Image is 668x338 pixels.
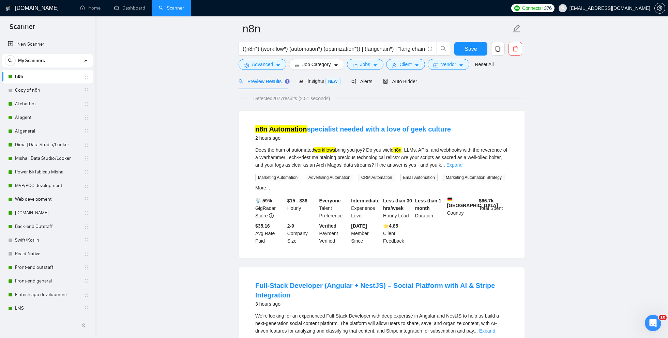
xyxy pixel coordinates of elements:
[393,147,401,153] mark: n8n
[400,174,438,181] span: Email Automation
[248,95,335,102] span: Detected 2077 results (2.51 seconds)
[239,59,286,70] button: settingAdvancedcaret-down
[560,6,565,11] span: user
[15,261,80,274] a: Front-end outstaff
[284,78,290,84] div: Tooltip anchor
[84,237,89,243] span: holder
[84,224,89,229] span: holder
[255,125,451,133] a: n8n Automationspecialist needed with a love of geek culture
[302,61,331,68] span: Job Category
[239,79,243,84] span: search
[383,79,417,84] span: Auto Bidder
[15,233,80,247] a: Swift/Kotlin
[269,213,274,218] span: info-circle
[84,251,89,257] span: holder
[15,165,80,179] a: Power BI/Tableau Misha
[437,42,450,56] button: search
[254,222,286,245] div: Avg Rate Paid
[286,222,318,245] div: Company Size
[383,223,398,229] b: ⭐️ 4.85
[351,79,373,84] span: Alerts
[2,37,93,51] li: New Scanner
[81,322,88,329] span: double-left
[477,197,510,219] div: Total Spent
[287,198,307,203] b: $15 - $38
[255,300,508,308] div: 3 hours ago
[351,223,367,229] b: [DATE]
[465,45,477,53] span: Save
[244,63,249,68] span: setting
[5,55,16,66] button: search
[414,197,446,219] div: Duration
[84,265,89,270] span: holder
[255,223,270,229] b: $35.16
[15,302,80,315] a: LMS
[514,5,520,11] img: upwork-logo.png
[359,174,395,181] span: CRM Automation
[84,197,89,202] span: holder
[360,61,370,68] span: Jobs
[522,4,543,12] span: Connects:
[255,174,300,181] span: Marketing Automation
[386,59,425,70] button: userClientcaret-down
[659,315,667,320] span: 10
[255,312,508,335] div: We’re looking for an experienced Full-Stack Developer with deep expertise in Angular and NestJS t...
[318,197,350,219] div: Talent Preference
[15,83,80,97] a: Copy of n8n
[479,328,495,334] a: Expand
[443,174,504,181] span: Marketing Automation Strategy
[4,22,41,36] span: Scanner
[508,42,522,56] button: delete
[474,328,478,334] span: ...
[655,5,665,11] span: setting
[276,63,280,68] span: caret-down
[243,45,425,53] input: Search Freelance Jobs...
[255,198,272,203] b: 📡 59%
[84,156,89,161] span: holder
[15,152,80,165] a: Misha | Data Studio/Looker
[255,146,508,169] div: Does the hum of automated bring you joy? Do you wield , LLMs, APIs, and webhooks with the reveren...
[84,128,89,134] span: holder
[491,46,504,52] span: copy
[15,274,80,288] a: Front-end general
[242,20,511,37] input: Scanner name...
[15,111,80,124] a: AI agent
[84,169,89,175] span: holder
[295,63,300,68] span: bars
[84,74,89,79] span: holder
[544,4,551,12] span: 376
[8,37,87,51] a: New Scanner
[269,125,307,133] mark: Automation
[475,61,494,68] a: Reset All
[255,282,495,299] a: Full-Stack Developer (Angular + NestJS) – Social Platform with AI & Stripe Integration
[373,63,378,68] span: caret-down
[255,125,268,133] mark: n8n
[334,63,338,68] span: caret-down
[447,197,498,208] b: [GEOGRAPHIC_DATA]
[84,101,89,107] span: holder
[287,223,294,229] b: 2-9
[15,247,80,261] a: React Native
[654,5,665,11] a: setting
[5,58,15,63] span: search
[84,88,89,93] span: holder
[479,198,494,203] b: $ 66.7k
[306,174,353,181] span: Advertising Automation
[18,54,45,67] span: My Scanners
[84,292,89,297] span: holder
[15,179,80,193] a: MVP/POC development
[654,3,665,14] button: setting
[382,197,414,219] div: Hourly Load
[319,223,337,229] b: Verified
[383,198,412,211] b: Less than 30 hrs/week
[441,61,456,68] span: Vendor
[459,63,464,68] span: caret-down
[446,197,478,219] div: Country
[454,42,487,56] button: Save
[84,306,89,311] span: holder
[252,61,273,68] span: Advanced
[441,162,445,168] span: ...
[350,222,382,245] div: Member Since
[15,138,80,152] a: Dima | Data Studio/Looker
[351,79,356,84] span: notification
